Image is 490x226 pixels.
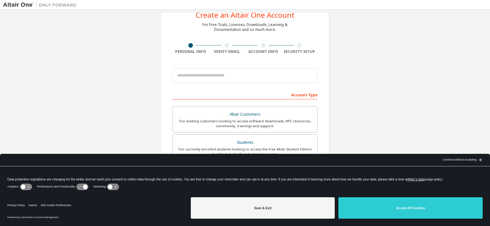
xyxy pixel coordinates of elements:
[176,147,314,157] div: For currently enrolled students looking to access the free Altair Student Edition bundle and all ...
[209,49,245,54] div: Verify Email
[202,22,288,32] div: For Free Trials, Licenses, Downloads, Learning & Documentation and so much more.
[176,138,314,147] div: Students
[176,119,314,128] div: For existing customers looking to access software downloads, HPC resources, community, trainings ...
[172,49,209,54] div: Personal Info
[172,90,318,99] div: Account Type
[245,49,281,54] div: Account Info
[281,49,318,54] div: Security Setup
[196,11,295,19] div: Create an Altair One Account
[176,110,314,119] div: Altair Customers
[3,2,80,8] img: Altair One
